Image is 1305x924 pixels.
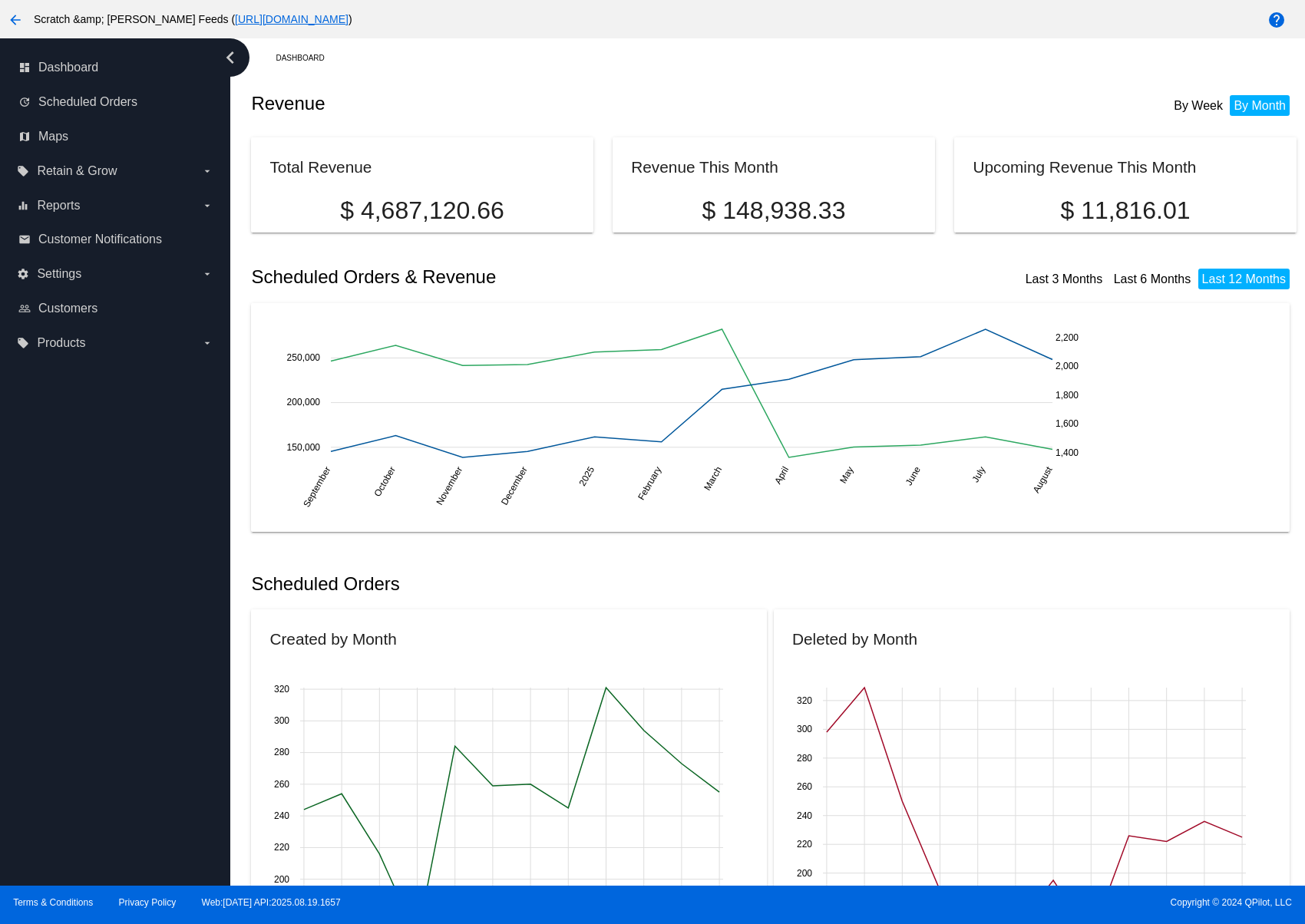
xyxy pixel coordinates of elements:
text: 2,000 [1056,361,1079,371]
h2: Total Revenue [269,158,372,176]
a: Dashboard [276,46,338,70]
text: April [773,464,791,486]
a: Web:[DATE] API:2025.08.19.1657 [202,897,341,908]
text: October [372,464,398,498]
span: Reports [37,199,80,213]
h2: Upcoming Revenue This Month [973,158,1196,176]
text: 240 [797,810,812,821]
span: Dashboard [38,61,98,74]
text: 220 [797,839,812,850]
text: 200 [797,868,812,879]
text: July [970,464,988,483]
text: 300 [274,716,289,727]
i: local_offer [17,337,29,349]
a: Privacy Policy [119,897,177,908]
text: 1,600 [1056,418,1079,429]
mat-icon: arrow_back [6,11,25,29]
i: arrow_drop_down [201,337,213,349]
h2: Deleted by Month [792,630,917,648]
a: people_outline Customers [18,296,213,321]
li: By Week [1170,95,1227,116]
text: February [636,464,664,502]
span: Scheduled Orders [38,95,137,109]
p: $ 4,687,120.66 [269,196,574,225]
h2: Scheduled Orders [251,573,774,595]
text: August [1031,464,1055,495]
a: Last 12 Months [1202,272,1286,285]
text: 1,400 [1056,447,1079,457]
h2: Created by Month [269,630,396,648]
span: Maps [38,130,68,144]
i: arrow_drop_down [201,200,213,212]
i: chevron_left [218,45,243,70]
text: 260 [274,779,289,790]
span: Retain & Grow [37,164,117,178]
text: 260 [797,782,812,793]
i: dashboard [18,61,31,74]
text: 220 [274,843,289,853]
h2: Revenue This Month [631,158,778,176]
i: people_outline [18,302,31,315]
i: local_offer [17,165,29,177]
text: 280 [274,747,289,758]
a: dashboard Dashboard [18,55,213,80]
text: 200 [274,874,289,885]
text: 300 [797,724,812,735]
a: Last 6 Months [1114,272,1191,285]
text: September [302,464,333,509]
span: Settings [37,267,81,281]
span: Customer Notifications [38,233,162,246]
span: Copyright © 2024 QPilot, LLC [666,897,1292,908]
text: May [838,464,856,485]
text: December [499,464,530,507]
h2: Revenue [251,93,774,114]
a: Last 3 Months [1026,272,1103,285]
h2: Scheduled Orders & Revenue [251,266,774,288]
text: 200,000 [287,397,321,408]
a: map Maps [18,124,213,149]
p: $ 148,938.33 [631,196,916,225]
a: [URL][DOMAIN_NAME] [235,13,349,25]
i: arrow_drop_down [201,268,213,280]
text: June [904,464,923,487]
span: Scratch &amp; [PERSON_NAME] Feeds ( ) [34,13,352,25]
text: 150,000 [287,441,321,452]
a: email Customer Notifications [18,227,213,252]
i: settings [17,268,29,280]
a: update Scheduled Orders [18,90,213,114]
i: email [18,233,31,246]
p: $ 11,816.01 [973,196,1277,225]
text: 2025 [577,464,597,487]
text: 280 [797,753,812,764]
text: 2,200 [1056,332,1079,342]
i: update [18,96,31,108]
text: 240 [274,810,289,821]
text: November [434,464,465,507]
text: 320 [274,684,289,695]
li: By Month [1230,95,1290,116]
span: Customers [38,302,97,315]
span: Products [37,336,85,350]
text: March [702,464,725,492]
i: map [18,130,31,143]
text: 250,000 [287,352,321,363]
text: 320 [797,695,812,706]
i: equalizer [17,200,29,212]
mat-icon: help [1267,11,1286,29]
a: Terms & Conditions [13,897,93,908]
text: 1,800 [1056,389,1079,400]
i: arrow_drop_down [201,165,213,177]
